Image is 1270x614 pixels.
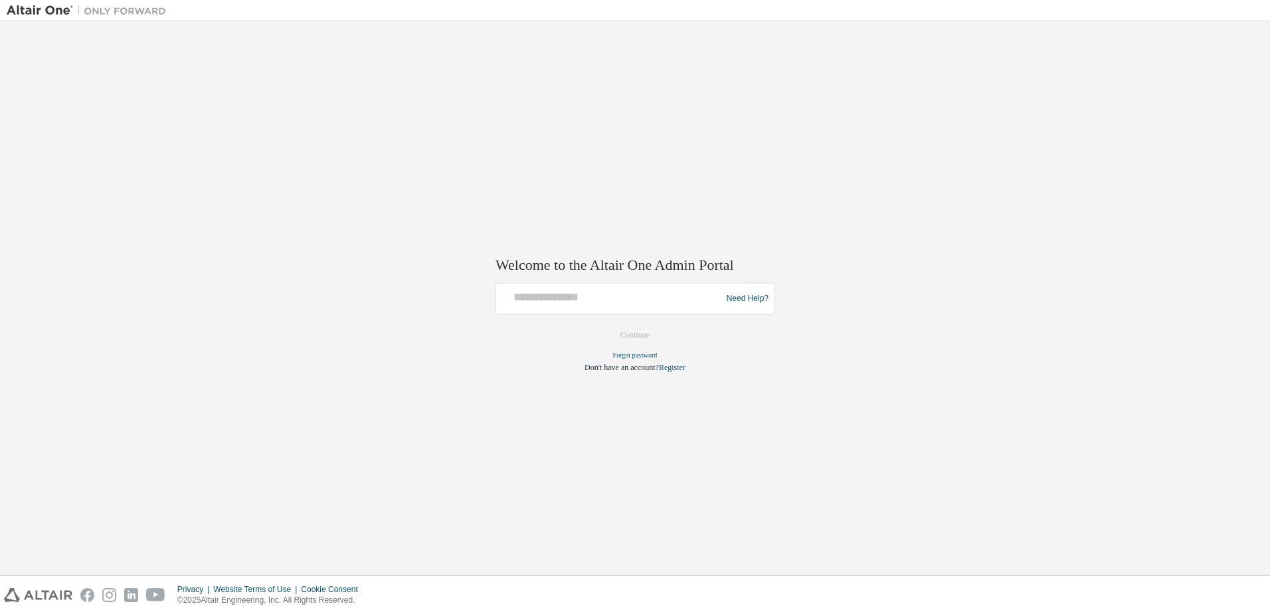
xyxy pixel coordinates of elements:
[146,588,165,602] img: youtube.svg
[124,588,138,602] img: linkedin.svg
[102,588,116,602] img: instagram.svg
[177,584,213,595] div: Privacy
[4,588,72,602] img: altair_logo.svg
[177,595,366,606] p: © 2025 Altair Engineering, Inc. All Rights Reserved.
[213,584,301,595] div: Website Terms of Use
[727,298,769,299] a: Need Help?
[659,363,685,373] a: Register
[585,363,659,373] span: Don't have an account?
[7,4,173,17] img: Altair One
[613,352,658,359] a: Forgot password
[80,588,94,602] img: facebook.svg
[301,584,365,595] div: Cookie Consent
[496,256,774,274] h2: Welcome to the Altair One Admin Portal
